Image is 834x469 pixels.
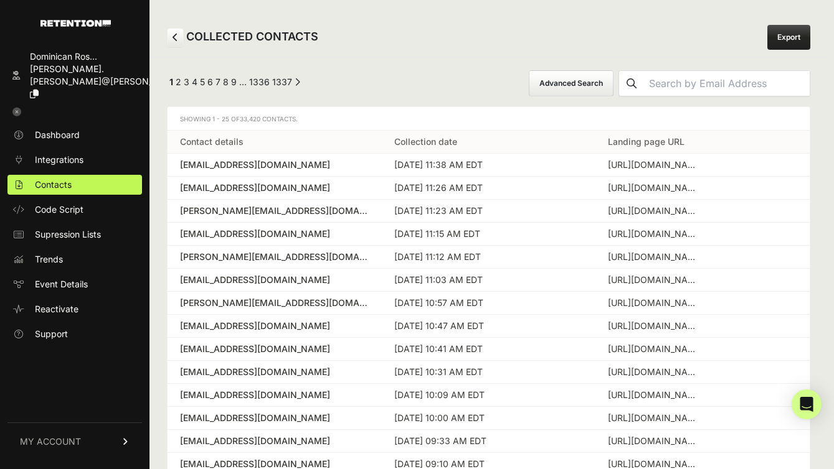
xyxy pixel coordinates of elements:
span: Trends [35,253,63,266]
img: Retention.com [40,20,111,27]
a: [PERSON_NAME][EMAIL_ADDRESS][DOMAIN_NAME] [180,251,369,263]
a: [EMAIL_ADDRESS][DOMAIN_NAME] [180,228,369,240]
a: Page 2 [176,77,181,87]
span: Support [35,328,68,340]
a: [EMAIL_ADDRESS][DOMAIN_NAME] [180,343,369,355]
span: Dashboard [35,129,80,141]
div: https://rosarypilgrimage.org/ [608,389,701,401]
td: [DATE] 10:00 AM EDT [382,407,596,430]
a: [PERSON_NAME][EMAIL_ADDRESS][DOMAIN_NAME] [180,297,369,309]
a: Integrations [7,150,142,170]
div: https://rosarypilgrimage.org/?gad_source=1&gad_campaignid=22883643023&gbraid=0AAAAADIvo_yMDVAshLh... [608,159,701,171]
a: Reactivate [7,299,142,319]
a: Supression Lists [7,225,142,244]
a: MY ACCOUNT [7,422,142,460]
a: [EMAIL_ADDRESS][DOMAIN_NAME] [180,366,369,378]
a: [PERSON_NAME][EMAIL_ADDRESS][DOMAIN_NAME] [180,205,369,217]
a: Contacts [7,175,142,195]
a: Collection date [394,136,457,147]
a: Page 3 [184,77,189,87]
td: [DATE] 11:03 AM EDT [382,269,596,292]
a: Trends [7,249,142,269]
a: Page 8 [223,77,229,87]
div: https://rosarypilgrimage.org/ [608,274,701,286]
div: https://rosarypilgrimage.org/?utm_source=facebook&utm_medium=ad&utm_campaign=fuz_awareness&fbclid... [608,251,701,263]
td: [DATE] 10:09 AM EDT [382,384,596,407]
span: 33,420 Contacts. [240,115,298,123]
a: Page 5 [200,77,205,87]
div: Dominican Ros... [30,50,189,63]
div: https://rosarypilgrimage.org/ [608,366,701,378]
td: [DATE] 10:57 AM EDT [382,292,596,315]
a: [EMAIL_ADDRESS][DOMAIN_NAME] [180,412,369,424]
span: Showing 1 - 25 of [180,115,298,123]
span: Code Script [35,203,83,216]
a: Landing page URL [608,136,685,147]
a: Export [767,25,810,50]
td: [DATE] 11:23 AM EDT [382,200,596,223]
td: [DATE] 10:41 AM EDT [382,338,596,361]
a: [EMAIL_ADDRESS][DOMAIN_NAME] [180,159,369,171]
td: [DATE] 11:38 AM EDT [382,154,596,177]
a: Code Script [7,200,142,220]
a: Page 9 [231,77,237,87]
a: Contact details [180,136,244,147]
div: https://rosarypilgrimage.org/ [608,297,701,309]
a: [EMAIL_ADDRESS][DOMAIN_NAME] [180,182,369,194]
a: Page 4 [192,77,197,87]
td: [DATE] 09:33 AM EDT [382,430,596,453]
span: Reactivate [35,303,78,315]
a: Page 6 [207,77,213,87]
div: Open Intercom Messenger [792,389,822,419]
div: https://rosarypilgrimage.org/?utm_source=facebook&utm_medium=ad&utm_campaign=fuz_awareness&fbclid... [608,228,701,240]
span: … [239,77,247,87]
a: [EMAIL_ADDRESS][DOMAIN_NAME] [180,389,369,401]
div: https://rosarypilgrimage.org/?utm_source=facebook&utm_medium=ad&utm_campaign=fuz_awareness&fbclid... [608,343,701,355]
span: MY ACCOUNT [20,435,81,448]
div: Pagination [167,76,300,91]
div: https://rosarypilgrimage.org/?utm_source=facebook&utm_medium=ad&utm_campaign=fuz_awareness&fbclid... [608,182,701,194]
a: Event Details [7,274,142,294]
td: [DATE] 10:31 AM EDT [382,361,596,384]
span: [PERSON_NAME].[PERSON_NAME]@[PERSON_NAME]... [30,63,189,86]
td: [DATE] 11:15 AM EDT [382,223,596,246]
a: [EMAIL_ADDRESS][DOMAIN_NAME] [180,435,369,447]
a: Page 1336 [249,77,270,87]
a: Support [7,324,142,344]
div: https://rosarypilgrimage.org/?utm_source=facebook&utm_medium=ad&utm_campaign=fuz_awareness&fbclid... [608,412,701,424]
a: Dominican Ros... [PERSON_NAME].[PERSON_NAME]@[PERSON_NAME]... [7,47,142,104]
td: [DATE] 11:26 AM EDT [382,177,596,200]
a: [EMAIL_ADDRESS][DOMAIN_NAME] [180,274,369,286]
td: [DATE] 11:12 AM EDT [382,246,596,269]
a: Page 7 [216,77,220,87]
span: Supression Lists [35,228,101,241]
input: Search by Email Address [644,71,810,96]
td: [DATE] 10:47 AM EDT [382,315,596,338]
a: [EMAIL_ADDRESS][DOMAIN_NAME] [180,320,369,332]
span: Integrations [35,154,83,166]
em: Page 1 [169,77,173,87]
button: Advanced Search [529,70,614,96]
div: https://rosarypilgrimage.org/?utm_source=facebook&utm_medium=ad&utm_campaign=fuz_awareness&utm_id... [608,435,701,447]
a: Page 1337 [272,77,292,87]
div: https://rosarypilgrimage.org/ourladyofmountcarmel/?gad_source=1&gad_campaignid=22883643023&gbraid... [608,320,701,332]
div: https://rosarypilgrimage.org/rsvp/?firstname=%3C%3CFirst%20Name%3E%3E&lastname=%3C%3CLast%20Name%... [608,205,701,217]
a: Dashboard [7,125,142,145]
h2: COLLECTED CONTACTS [167,28,318,47]
span: Event Details [35,278,88,290]
span: Contacts [35,179,72,191]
